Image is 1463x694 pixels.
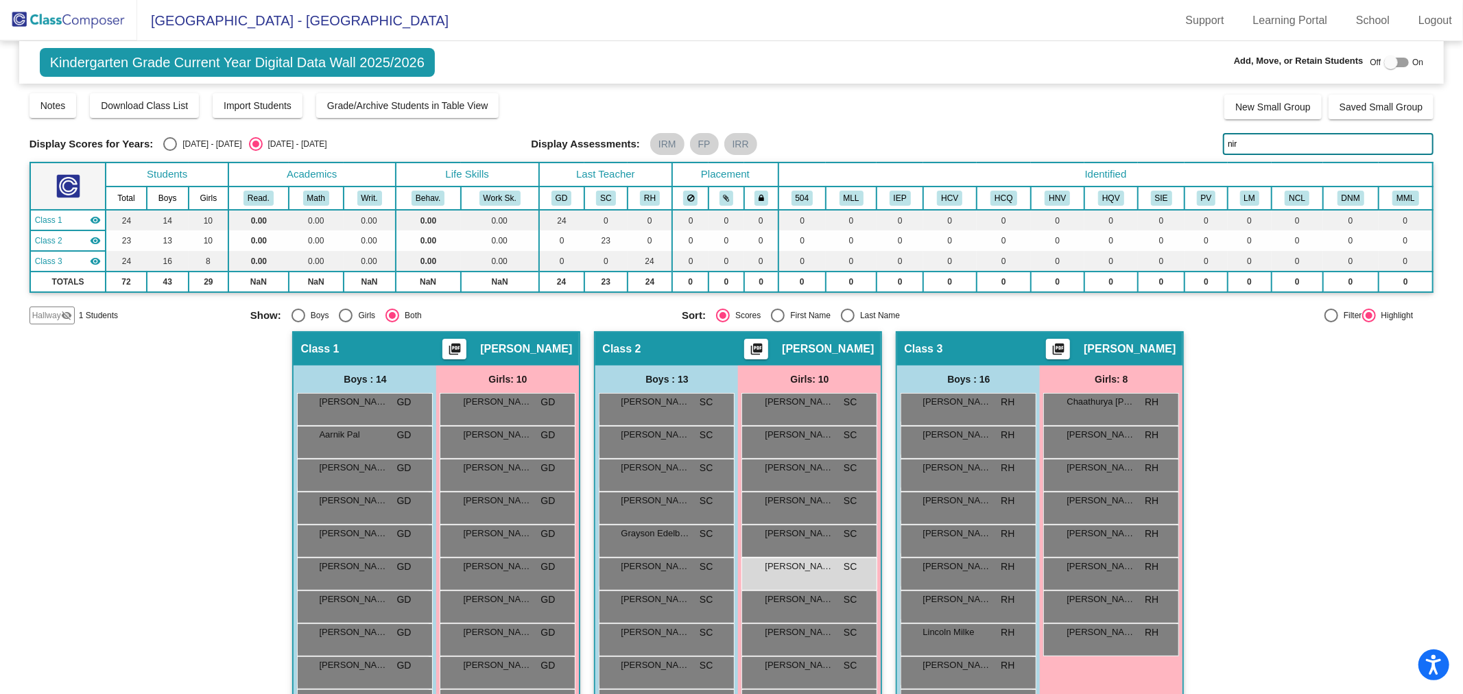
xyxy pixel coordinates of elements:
th: Last Teacher [539,163,672,187]
td: 0 [744,210,778,230]
div: Filter [1338,309,1362,322]
td: 0.00 [461,251,539,272]
td: 0 [744,251,778,272]
span: [PERSON_NAME] [319,527,388,540]
mat-icon: visibility [90,215,101,226]
span: [PERSON_NAME] [463,560,532,573]
td: 14 [147,210,189,230]
td: 0.00 [289,230,344,251]
th: Life Skills [396,163,539,187]
span: RH [1001,527,1014,541]
div: Girls: 8 [1040,366,1182,393]
td: 0 [672,230,709,251]
span: RH [1001,428,1014,442]
span: SC [844,494,857,508]
button: New Small Group [1224,95,1322,119]
div: [DATE] - [DATE] [263,138,327,150]
th: 504 Plan [778,187,826,210]
span: [PERSON_NAME] [1067,461,1135,475]
div: Boys : 14 [294,366,436,393]
td: NaN [344,272,396,292]
th: Keep with students [709,187,744,210]
div: Both [399,309,422,322]
span: GD [540,560,555,574]
th: Hi Cap - Non-Verbal Qualification [1031,187,1084,210]
span: Import Students [224,100,292,111]
span: [GEOGRAPHIC_DATA] - [GEOGRAPHIC_DATA] [137,10,449,32]
span: [PERSON_NAME] [1067,527,1135,540]
th: New to CLE [1272,187,1323,210]
td: NaN [228,272,289,292]
td: 0.00 [344,251,396,272]
input: Search... [1223,133,1434,155]
td: 0 [923,251,976,272]
span: [PERSON_NAME] [923,527,991,540]
th: Likely Moving [1228,187,1272,210]
button: 504 [792,191,813,206]
button: HCQ [990,191,1016,206]
span: [PERSON_NAME] [765,560,833,573]
td: 0 [672,251,709,272]
div: [DATE] - [DATE] [177,138,241,150]
span: [PERSON_NAME] [PERSON_NAME] [621,560,689,573]
span: SC [844,461,857,475]
td: 24 [539,210,584,230]
td: 0 [778,251,826,272]
span: RH [1001,560,1014,574]
span: [PERSON_NAME] [923,461,991,475]
span: [PERSON_NAME] [765,461,833,475]
td: 0 [1185,210,1228,230]
td: 0 [1138,272,1185,292]
td: 0 [1323,272,1379,292]
td: 0.00 [228,251,289,272]
span: [PERSON_NAME] [782,342,874,356]
td: 0 [923,210,976,230]
span: Notes [40,100,66,111]
span: RH [1145,461,1158,475]
button: Math [303,191,329,206]
button: RH [640,191,660,206]
td: 0 [1084,251,1139,272]
td: 0 [539,251,584,272]
button: Print Students Details [442,339,466,359]
span: RH [1145,494,1158,508]
button: GD [551,191,572,206]
span: Class 3 [35,255,62,267]
div: Boys : 13 [595,366,738,393]
button: Work Sk. [479,191,521,206]
td: 0 [977,251,1032,272]
td: 0 [1084,272,1139,292]
td: Samantha Connors - No Class Name [30,230,106,251]
span: 1 Students [79,309,118,322]
td: 0 [709,230,744,251]
th: Hi Cap - Quantitative Qualification [977,187,1032,210]
span: [PERSON_NAME] [463,428,532,442]
th: Identified [778,163,1433,187]
a: School [1345,10,1401,32]
td: 0 [1272,251,1323,272]
span: GD [540,494,555,508]
span: [PERSON_NAME] [765,527,833,540]
th: Rita Humphries [628,187,672,210]
span: GD [540,527,555,541]
span: RH [1145,395,1158,409]
span: Class 1 [300,342,339,356]
td: 0 [584,251,628,272]
span: Display Scores for Years: [29,138,154,150]
td: 0 [977,230,1032,251]
span: [PERSON_NAME] [463,494,532,507]
span: Saved Small Group [1340,101,1423,112]
span: [PERSON_NAME] [621,494,689,507]
span: [PERSON_NAME] [319,395,388,409]
div: Girls [353,309,375,322]
span: Add, Move, or Retain Students [1234,54,1364,68]
td: 0.00 [289,251,344,272]
td: 0 [539,230,584,251]
th: Placement [672,163,778,187]
mat-icon: visibility [90,235,101,246]
span: SC [700,527,713,541]
mat-radio-group: Select an option [682,309,1103,322]
td: 0 [1084,210,1139,230]
div: Girls: 10 [738,366,881,393]
th: Boys [147,187,189,210]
